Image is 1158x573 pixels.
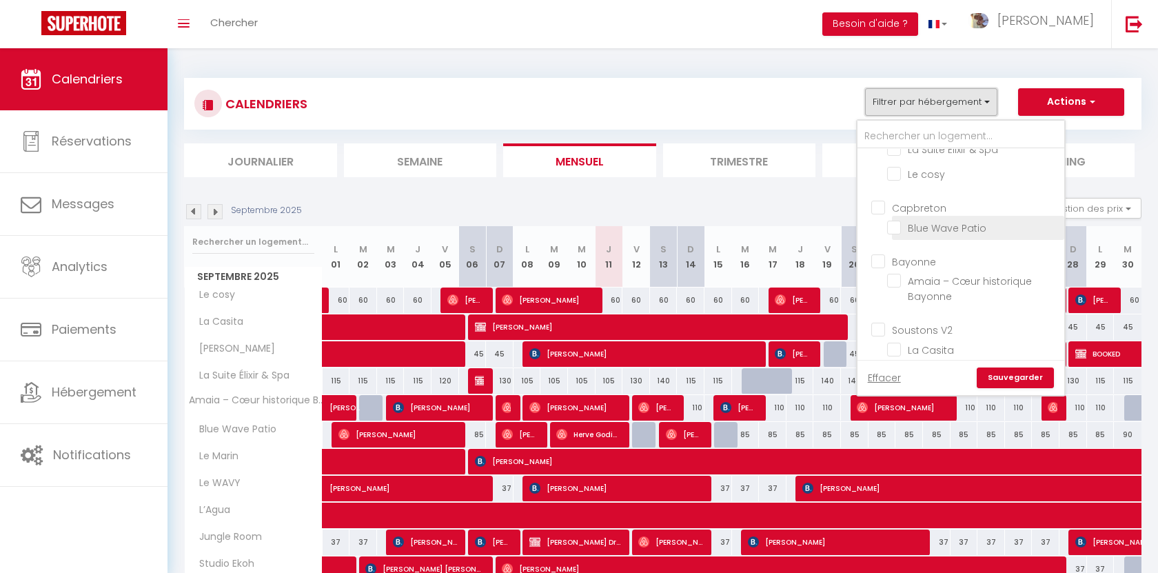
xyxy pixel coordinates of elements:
span: [PERSON_NAME] [329,388,361,414]
span: Analytics [52,258,108,275]
abbr: S [851,243,857,256]
span: [PERSON_NAME] Drommi [529,529,621,555]
th: 28 [1059,226,1087,288]
span: [PERSON_NAME] [775,341,811,367]
th: 08 [514,226,541,288]
abbr: M [741,243,749,256]
div: 37 [349,530,377,555]
div: 37 [704,530,732,555]
div: 45 [841,314,868,340]
abbr: V [633,243,640,256]
th: 07 [486,226,514,288]
abbr: M [578,243,586,256]
abbr: L [716,243,720,256]
div: 45 [486,341,514,367]
div: 45 [1114,314,1141,340]
div: 37 [951,530,978,555]
abbr: S [469,243,476,256]
div: 37 [323,530,350,555]
span: [PERSON_NAME] [529,394,621,421]
abbr: M [359,243,367,256]
span: [PERSON_NAME] [666,421,702,448]
span: [PERSON_NAME] [529,341,759,367]
div: 130 [1059,368,1087,394]
span: [PERSON_NAME] [775,287,811,313]
span: Capbreton [892,201,946,215]
span: La Casita [187,314,247,330]
div: 110 [1087,395,1115,421]
th: 06 [459,226,487,288]
th: 04 [404,226,431,288]
th: 30 [1114,226,1141,288]
div: 115 [349,368,377,394]
div: 110 [813,395,841,421]
div: 110 [977,395,1005,421]
a: Effacer [868,370,901,385]
abbr: M [387,243,395,256]
th: 20 [841,226,868,288]
div: 105 [540,368,568,394]
span: [PERSON_NAME] [997,12,1094,29]
span: Herve Godinou [556,421,620,448]
div: 115 [377,368,405,394]
li: Mensuel [503,143,656,177]
div: 60 [813,288,841,313]
div: 60 [650,288,678,313]
th: 15 [704,226,732,288]
img: logout [1126,15,1143,32]
button: Filtrer par hébergement [865,88,997,116]
span: [PERSON_NAME] [475,314,842,340]
div: 37 [732,476,760,501]
abbr: J [415,243,420,256]
span: [PERSON_NAME] [475,368,484,394]
div: 60 [732,288,760,313]
div: 115 [323,368,350,394]
div: 60 [677,288,704,313]
div: 110 [759,395,786,421]
span: [PERSON_NAME] [PERSON_NAME] [393,529,457,555]
div: 37 [759,476,786,501]
abbr: L [334,243,338,256]
div: 105 [596,368,623,394]
span: [PERSON_NAME] [720,394,757,421]
div: 85 [923,422,951,448]
div: 60 [622,288,650,313]
li: Semaine [344,143,497,177]
div: 37 [977,530,1005,555]
th: 16 [732,226,760,288]
span: [PERSON_NAME] [638,394,675,421]
div: 85 [759,422,786,448]
span: [PERSON_NAME] [187,341,278,356]
div: 90 [1114,422,1141,448]
th: 02 [349,226,377,288]
div: 85 [786,422,814,448]
span: Blue Wave Patio [187,422,280,437]
th: 01 [323,226,350,288]
div: 37 [923,530,951,555]
abbr: V [442,243,448,256]
abbr: D [687,243,694,256]
div: 110 [677,395,704,421]
span: [PERSON_NAME] [1048,394,1057,421]
div: 115 [704,368,732,394]
div: 130 [622,368,650,394]
span: [PERSON_NAME] [502,421,538,448]
div: 110 [786,395,814,421]
div: 85 [1059,422,1087,448]
div: 85 [977,422,1005,448]
span: La Suite Élixir & Spa [187,368,293,383]
div: 85 [1032,422,1059,448]
div: 130 [486,368,514,394]
th: 18 [786,226,814,288]
span: Studio Ekoh [187,556,258,572]
div: 110 [951,395,978,421]
div: 37 [1032,530,1059,555]
div: 60 [704,288,732,313]
div: 85 [813,422,841,448]
div: 45 [841,341,868,367]
abbr: J [798,243,803,256]
th: 17 [759,226,786,288]
button: Gestion des prix [1039,198,1141,219]
div: 85 [951,422,978,448]
a: Sauvegarder [977,368,1054,388]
